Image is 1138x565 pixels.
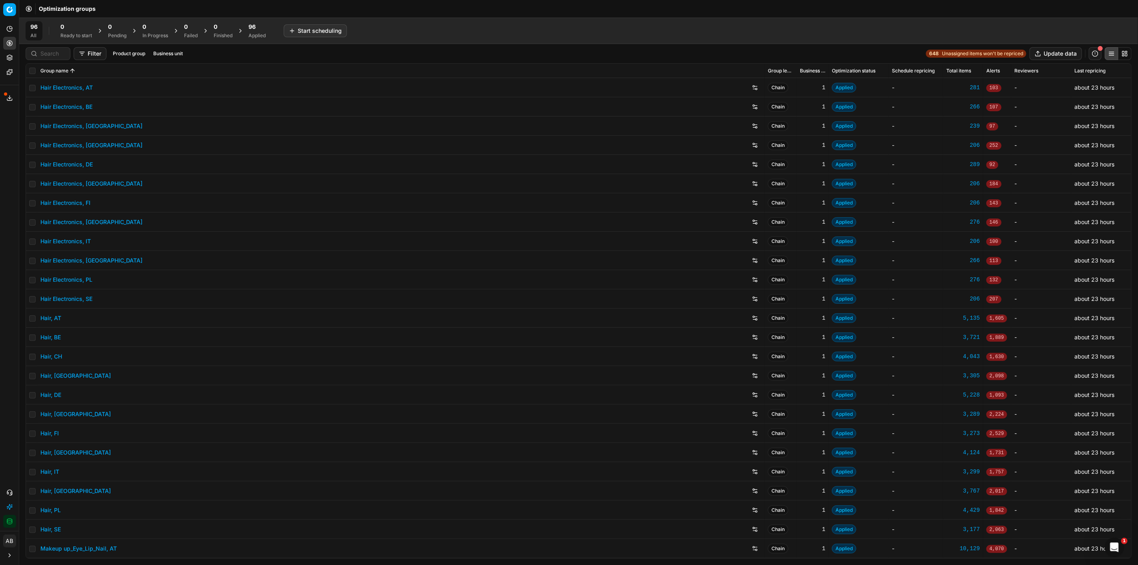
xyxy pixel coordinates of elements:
div: 1 [800,103,825,111]
td: - [889,328,943,347]
a: Hair Electronics, [GEOGRAPHIC_DATA] [40,256,142,264]
button: AB [3,535,16,547]
td: - [889,174,943,193]
span: Applied [832,352,856,361]
td: - [889,232,943,251]
span: Applied [832,294,856,304]
span: Chain [768,179,788,188]
div: 4,429 [946,506,980,514]
td: - [889,78,943,97]
span: about 23 hours [1074,353,1114,360]
span: 107 [986,103,1002,111]
a: Hair Electronics, DE [40,160,93,168]
span: 4,070 [986,545,1007,553]
div: 1 [800,353,825,361]
td: - [1011,443,1071,462]
div: Ready to start [60,32,92,39]
span: 0 [214,23,217,31]
span: Chain [768,198,788,208]
span: 1,757 [986,468,1007,476]
span: Chain [768,371,788,381]
a: Hair Electronics, [GEOGRAPHIC_DATA] [40,122,142,130]
span: Applied [832,409,856,419]
span: 0 [108,23,112,31]
a: Hair Electronics, FI [40,199,90,207]
span: Chain [768,448,788,457]
td: - [889,347,943,366]
td: - [889,481,943,501]
span: Applied [832,333,856,342]
span: 113 [986,257,1002,265]
a: 3,721 [946,333,980,341]
a: 3,299 [946,468,980,476]
span: 252 [986,142,1002,150]
span: Chain [768,313,788,323]
span: 2,017 [986,487,1007,495]
a: 3,177 [946,525,980,533]
a: 4,124 [946,449,980,457]
span: Applied [832,217,856,227]
td: - [889,309,943,328]
a: Hair Electronics, AT [40,84,93,92]
td: - [1011,270,1071,289]
a: Hair, IT [40,468,59,476]
span: 1,093 [986,391,1007,399]
span: Unassigned items won't be repriced [942,50,1023,57]
span: about 23 hours [1074,468,1114,475]
div: 206 [946,180,980,188]
td: - [1011,78,1071,97]
a: 239 [946,122,980,130]
a: 276 [946,218,980,226]
span: Applied [832,429,856,438]
button: Filter [74,47,106,60]
span: Applied [832,448,856,457]
span: Chain [768,333,788,342]
span: about 23 hours [1074,103,1114,110]
a: Hair Electronics, IT [40,237,91,245]
span: about 23 hours [1074,507,1114,513]
span: Applied [832,121,856,131]
a: 3,305 [946,372,980,380]
span: about 23 hours [1074,199,1114,206]
span: Chain [768,467,788,477]
a: 276 [946,276,980,284]
td: - [889,270,943,289]
span: Total items [946,68,971,74]
a: Hair, [GEOGRAPHIC_DATA] [40,487,111,495]
a: Hair Electronics, BE [40,103,92,111]
a: Hair Electronics, [GEOGRAPHIC_DATA] [40,218,142,226]
span: Chain [768,409,788,419]
span: Last repricing [1074,68,1106,74]
td: - [1011,385,1071,405]
button: Business unit [150,49,186,58]
a: 5,228 [946,391,980,399]
td: - [1011,520,1071,539]
button: Start scheduling [284,24,347,37]
td: - [1011,539,1071,558]
a: Hair, [GEOGRAPHIC_DATA] [40,372,111,380]
td: - [1011,424,1071,443]
div: 3,289 [946,410,980,418]
div: 10,129 [946,545,980,553]
a: Hair Electronics, [GEOGRAPHIC_DATA] [40,180,142,188]
span: 2,224 [986,411,1007,419]
span: Chain [768,352,788,361]
div: 1 [800,218,825,226]
span: about 23 hours [1074,315,1114,321]
span: Chain [768,236,788,246]
span: Applied [832,467,856,477]
span: about 23 hours [1074,487,1114,494]
span: about 23 hours [1074,142,1114,148]
span: Applied [832,486,856,496]
td: - [1011,347,1071,366]
td: - [889,289,943,309]
span: Chain [768,525,788,534]
td: - [889,136,943,155]
span: Applied [832,505,856,515]
a: Hair, FI [40,429,59,437]
td: - [889,443,943,462]
span: about 23 hours [1074,122,1114,129]
td: - [889,366,943,385]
